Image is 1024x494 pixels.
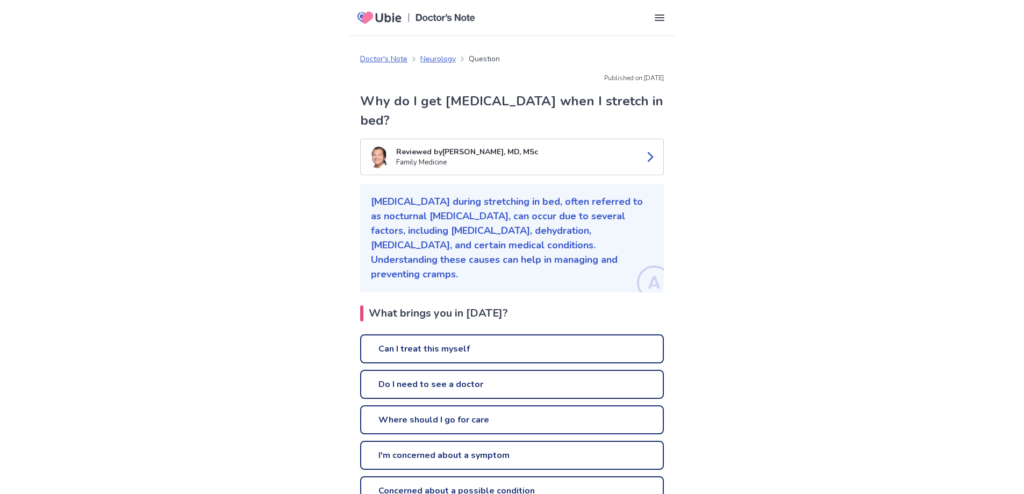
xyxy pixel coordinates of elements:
[416,14,475,22] img: Doctors Note Logo
[469,53,500,65] p: Question
[360,441,664,470] a: I'm concerned about a symptom
[360,405,664,434] a: Where should I go for care
[360,139,664,175] a: Kenji TaylorReviewed by[PERSON_NAME], MD, MScFamily Medicine
[360,53,500,65] nav: breadcrumb
[360,305,664,321] h2: What brings you in [DATE]?
[420,53,456,65] a: Neurology
[360,334,664,363] a: Can I treat this myself
[371,195,653,282] p: [MEDICAL_DATA] during stretching in bed, often referred to as nocturnal [MEDICAL_DATA], can occur...
[360,73,664,83] p: Published on: [DATE]
[396,157,635,168] p: Family Medicine
[396,146,635,157] p: Reviewed by [PERSON_NAME], MD, MSc
[360,53,407,65] a: Doctor's Note
[367,146,390,168] img: Kenji Taylor
[360,91,664,130] h1: Why do I get [MEDICAL_DATA] when I stretch in bed?
[360,370,664,399] a: Do I need to see a doctor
